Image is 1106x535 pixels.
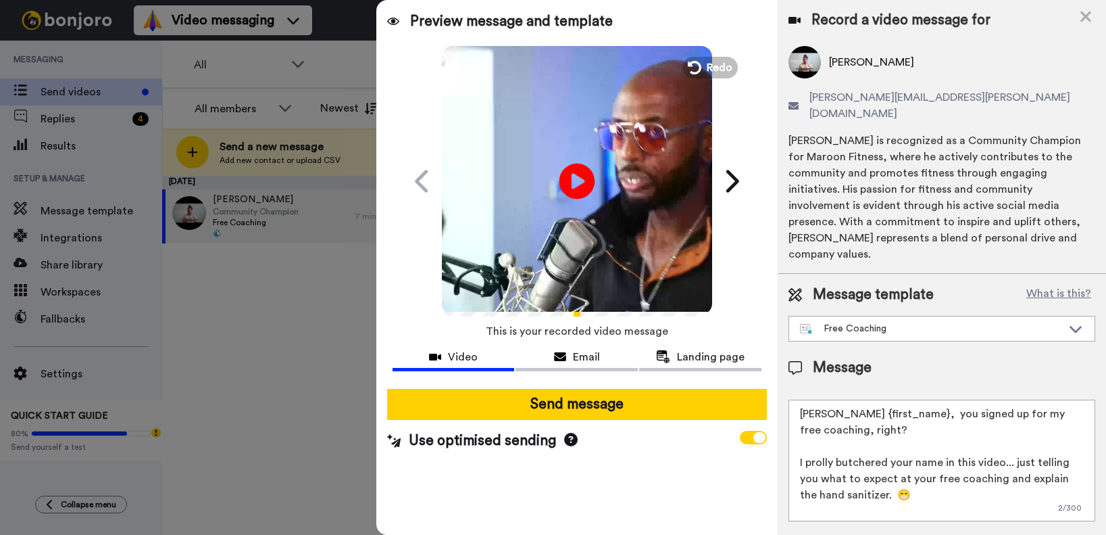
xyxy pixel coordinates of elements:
[813,285,934,305] span: Message template
[788,133,1095,262] div: [PERSON_NAME] is recognized as a Community Champion for Maroon Fitness, where he actively contrib...
[800,322,1062,335] div: Free Coaching
[573,349,600,365] span: Email
[813,358,872,378] span: Message
[448,349,478,365] span: Video
[486,317,668,346] span: This is your recorded video message
[387,389,767,420] button: Send message
[788,400,1095,521] textarea: [PERSON_NAME] {first_name}, you signed up for my free coaching, right? I prolly butchered your na...
[809,89,1095,122] span: [PERSON_NAME][EMAIL_ADDRESS][PERSON_NAME][DOMAIN_NAME]
[409,431,556,451] span: Use optimised sending
[677,349,745,365] span: Landing page
[1022,285,1095,305] button: What is this?
[800,324,813,335] img: nextgen-template.svg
